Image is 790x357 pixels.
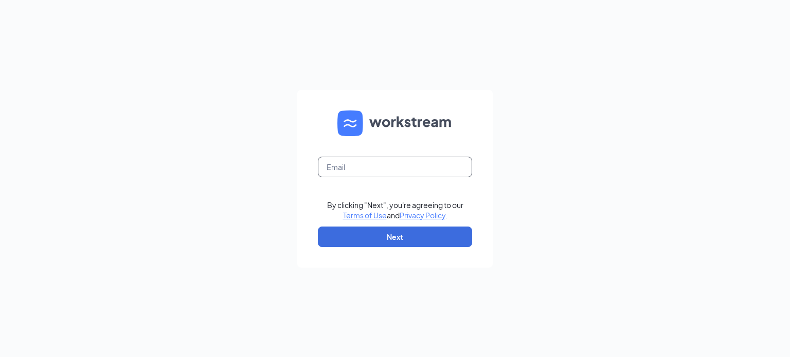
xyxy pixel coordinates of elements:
[400,211,445,220] a: Privacy Policy
[318,157,472,177] input: Email
[337,110,453,136] img: WS logo and Workstream text
[343,211,387,220] a: Terms of Use
[327,200,463,220] div: By clicking "Next", you're agreeing to our and .
[318,227,472,247] button: Next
